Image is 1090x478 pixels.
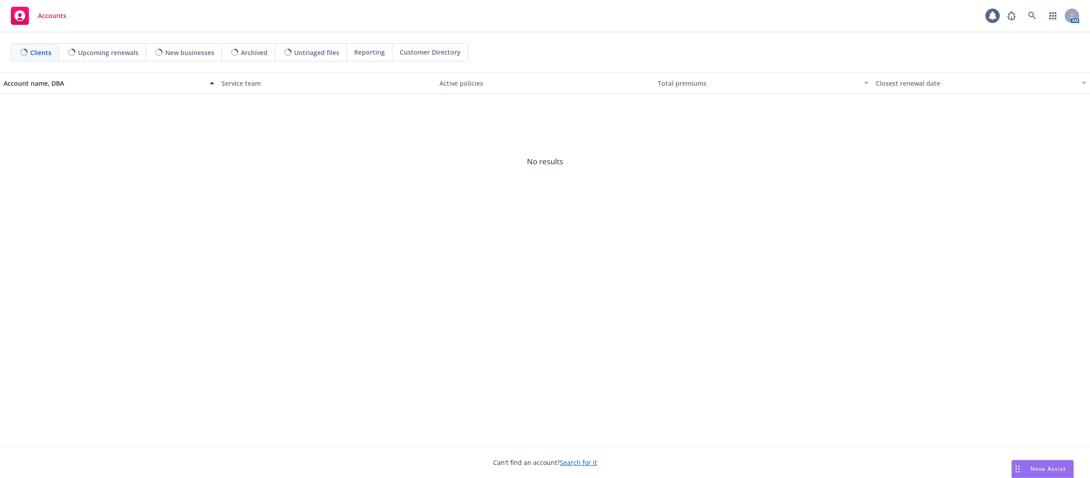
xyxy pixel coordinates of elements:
div: Closest renewal date [876,79,1076,88]
span: Customer Directory [400,47,461,57]
span: Clients [30,48,51,57]
button: Active policies [436,72,654,94]
span: Untriaged files [294,48,339,57]
span: Upcoming renewals [78,48,139,57]
button: Service team [218,72,436,94]
div: Service team [222,79,432,88]
span: Accounts [38,12,66,19]
a: Search for it [560,458,597,467]
a: Search [1023,7,1041,25]
button: Nova Assist [1011,460,1074,478]
button: Total premiums [654,72,872,94]
button: Closest renewal date [872,72,1090,94]
div: Total premiums [658,79,859,88]
span: Can't find an account? [493,458,597,467]
div: Active policies [439,79,650,88]
a: Switch app [1044,7,1062,25]
span: Reporting [354,47,385,57]
span: New businesses [165,48,214,57]
a: Report a Bug [1002,7,1021,25]
a: Accounts [7,3,70,28]
span: Nova Assist [1030,465,1066,473]
span: Archived [241,48,268,57]
div: Drag to move [1012,460,1023,478]
div: Account name, DBA [4,79,204,88]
